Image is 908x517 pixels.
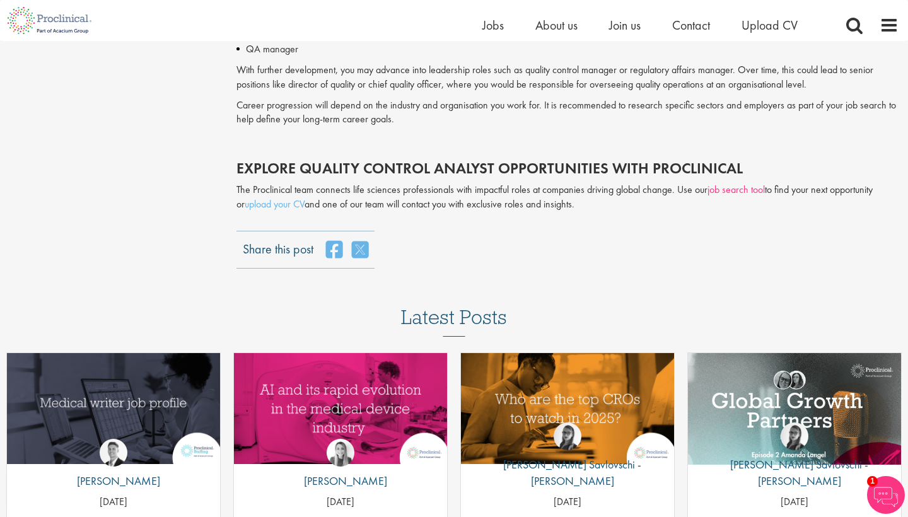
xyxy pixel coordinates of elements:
[688,422,901,495] a: Theodora Savlovschi - Wicks [PERSON_NAME] Savlovschi - [PERSON_NAME]
[245,197,305,211] a: upload your CV
[294,473,387,489] p: [PERSON_NAME]
[461,353,674,465] a: Link to a post
[7,495,220,509] p: [DATE]
[535,17,578,33] a: About us
[294,439,387,496] a: Hannah Burke [PERSON_NAME]
[326,240,342,259] a: share on facebook
[243,240,313,249] label: Share this post
[609,17,641,33] a: Join us
[7,353,220,464] img: Medical writer job profile
[482,17,504,33] a: Jobs
[554,422,581,450] img: Theodora Savlovschi - Wicks
[236,42,899,57] li: QA manager
[236,183,899,212] p: The Proclinical team connects life sciences professionals with impactful roles at companies drivi...
[867,476,878,487] span: 1
[234,353,447,465] a: Link to a post
[688,456,901,489] p: [PERSON_NAME] Savlovschi - [PERSON_NAME]
[461,353,674,464] img: Top 10 CROs 2025 | Proclinical
[352,240,368,259] a: share on twitter
[401,306,507,337] h3: Latest Posts
[688,353,901,465] a: Link to a post
[781,422,808,450] img: Theodora Savlovschi - Wicks
[234,495,447,509] p: [DATE]
[461,422,674,495] a: Theodora Savlovschi - Wicks [PERSON_NAME] Savlovschi - [PERSON_NAME]
[461,456,674,489] p: [PERSON_NAME] Savlovschi - [PERSON_NAME]
[742,17,798,33] a: Upload CV
[707,183,765,196] a: job search tool
[236,98,899,127] p: Career progression will depend on the industry and organisation you work for. It is recommended t...
[234,353,447,464] img: AI and Its Impact on the Medical Device Industry | Proclinical
[236,160,899,177] h2: Explore quality control analyst opportunities with Proclinical
[688,495,901,509] p: [DATE]
[236,63,899,92] p: With further development, you may advance into leadership roles such as quality control manager o...
[100,439,127,467] img: George Watson
[672,17,710,33] a: Contact
[327,439,354,467] img: Hannah Burke
[461,495,674,509] p: [DATE]
[67,439,160,496] a: George Watson [PERSON_NAME]
[867,476,905,514] img: Chatbot
[67,473,160,489] p: [PERSON_NAME]
[7,353,220,465] a: Link to a post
